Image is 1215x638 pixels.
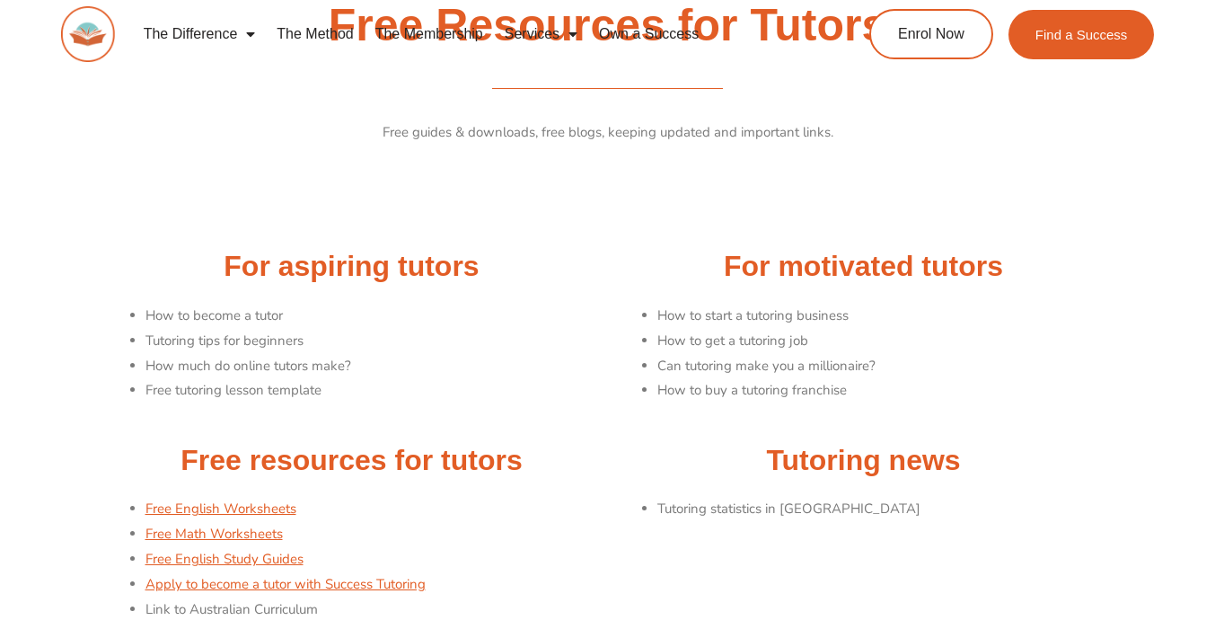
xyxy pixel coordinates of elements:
[145,500,296,518] a: Free English Worksheets
[494,13,588,55] a: Services
[617,442,1111,480] h2: Tutoring news
[145,575,426,593] a: Apply to become a tutor with Success Tutoring
[1008,10,1155,59] a: Find a Success
[365,13,494,55] a: The Membership
[657,497,1111,522] li: Tutoring statistics in [GEOGRAPHIC_DATA]
[869,9,993,59] a: Enrol Now
[657,304,1111,329] li: How to start a tutoring business
[1035,28,1128,41] span: Find a Success
[617,248,1111,286] h2: For motivated tutors
[657,378,1111,403] li: How to buy a tutoring franchise
[133,13,806,55] nav: Menu
[145,304,599,329] li: How to become a tutor
[145,550,304,568] a: Free English Study Guides
[105,442,599,480] h2: Free resources for tutors
[105,248,599,286] h2: For aspiring tutors
[145,378,599,403] li: Free tutoring lesson template
[145,525,283,543] a: Free Math Worksheets
[898,27,964,41] span: Enrol Now
[145,598,599,623] li: Link to Australian Curriculum
[266,13,364,55] a: The Method
[145,329,599,354] li: Tutoring tips for beginners
[105,120,1111,146] p: Free guides & downloads, free blogs, keeping updated and important links.
[657,354,1111,379] li: Can tutoring make you a millionaire?
[145,354,599,379] li: How much do online tutors make?
[588,13,709,55] a: Own a Success
[657,329,1111,354] li: How to get a tutoring job
[133,13,267,55] a: The Difference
